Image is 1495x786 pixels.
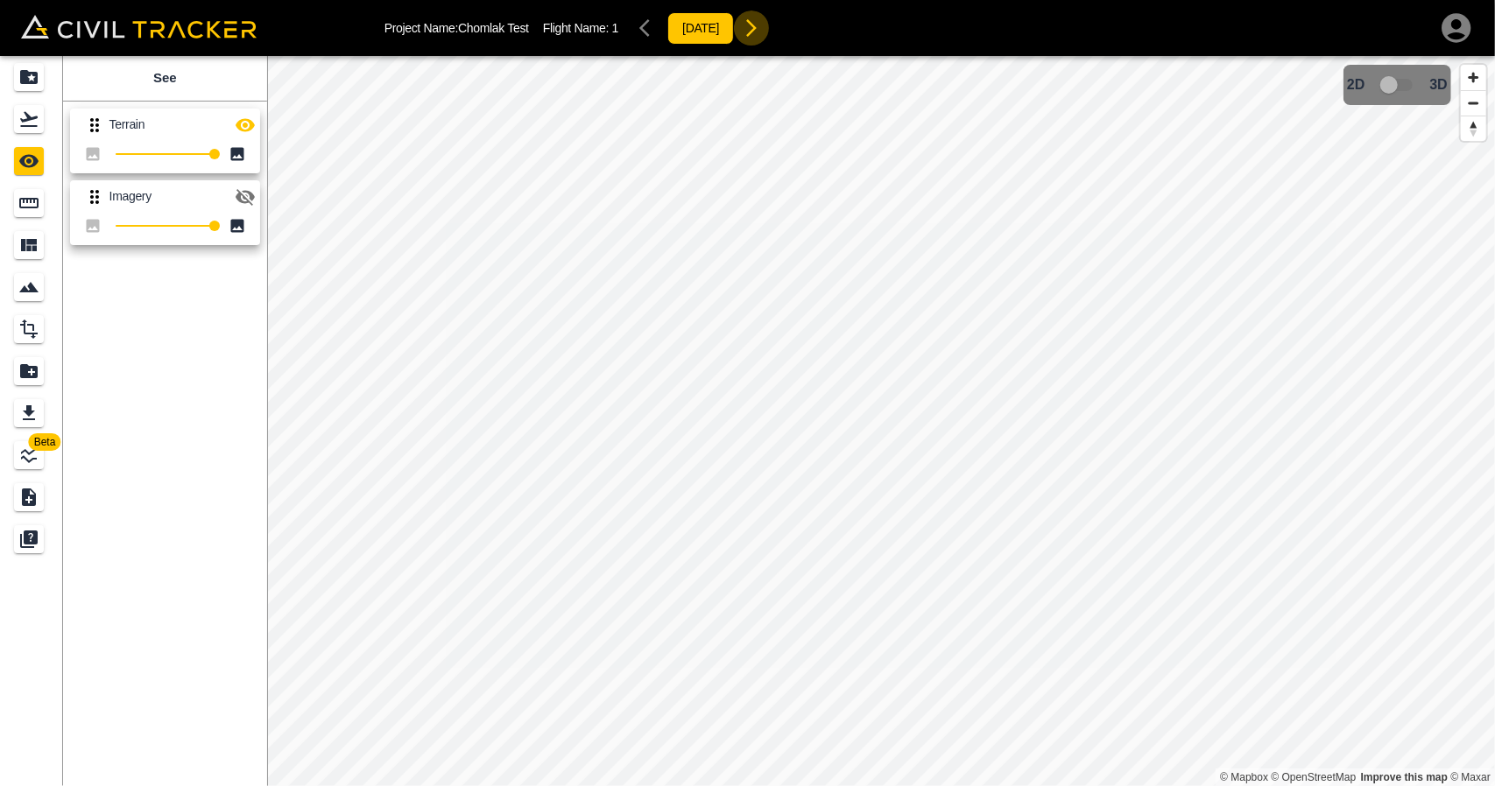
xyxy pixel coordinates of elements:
span: 3D [1430,77,1448,93]
span: 3D model not uploaded yet [1372,68,1423,102]
button: Zoom out [1461,90,1486,116]
p: Flight Name: [543,21,618,35]
p: Project Name: Chomlak Test [384,21,529,35]
canvas: Map [267,56,1495,786]
a: OpenStreetMap [1272,771,1357,783]
a: Mapbox [1220,771,1268,783]
span: 2D [1347,77,1365,93]
img: Civil Tracker [21,15,257,39]
button: Zoom in [1461,65,1486,90]
a: Maxar [1450,771,1491,783]
span: 1 [612,21,618,35]
button: [DATE] [667,12,734,45]
button: Reset bearing to north [1461,116,1486,141]
a: Map feedback [1361,771,1448,783]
